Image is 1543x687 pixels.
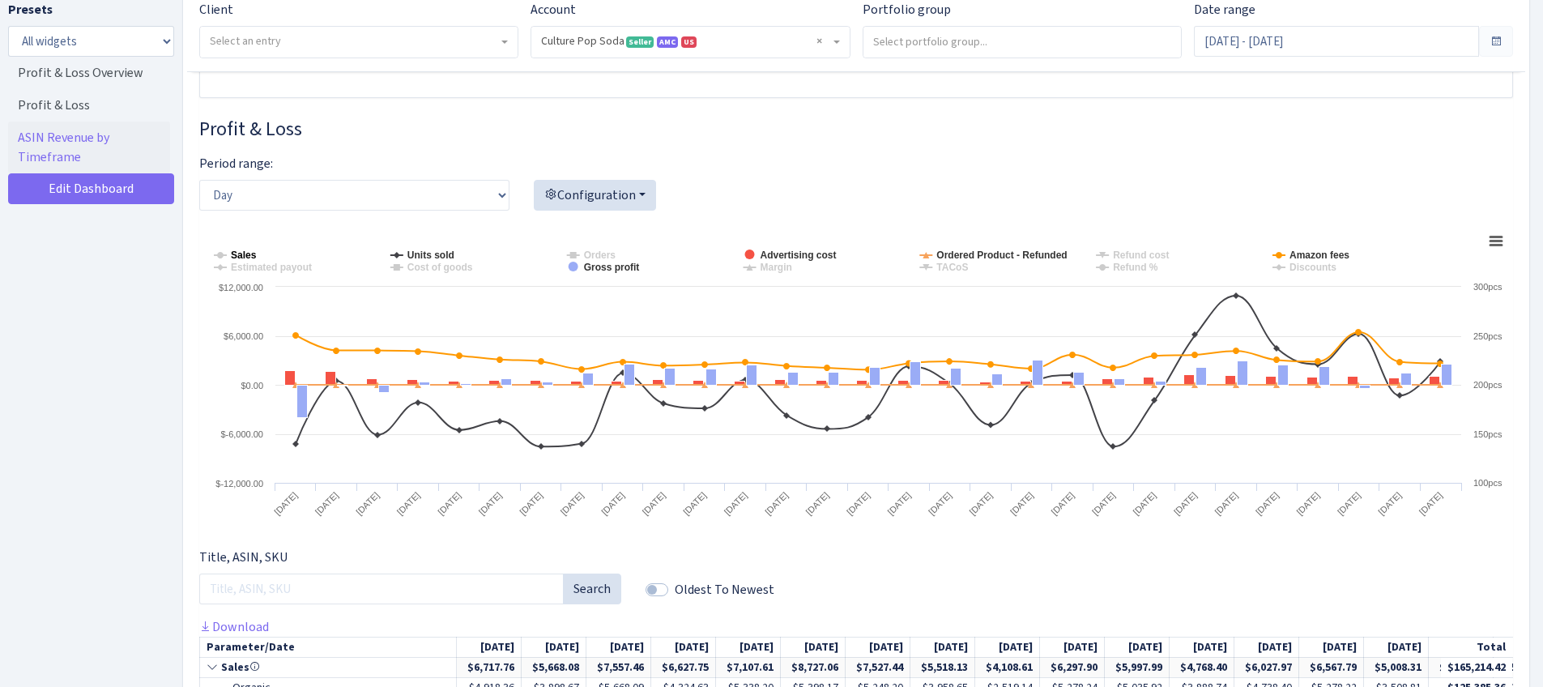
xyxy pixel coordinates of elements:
[199,618,269,635] a: Download
[641,490,667,517] text: [DATE]
[1049,490,1076,517] text: [DATE]
[716,657,781,677] td: $7,107.61
[816,33,822,49] span: Remove all items
[584,262,640,273] tspan: Gross profit
[845,490,872,517] text: [DATE]
[1172,490,1199,517] text: [DATE]
[1294,490,1321,517] text: [DATE]
[869,639,903,655] span: [DATE]
[313,490,340,517] text: [DATE]
[1473,478,1503,488] text: 100pcs
[763,490,790,517] text: [DATE]
[1473,429,1503,439] text: 150pcs
[219,283,263,292] text: $12,000.00
[846,657,910,677] td: $7,527.44
[1063,639,1098,655] span: [DATE]
[563,574,621,604] button: Search
[1429,657,1494,677] td: $4,648.44
[1113,262,1158,273] tspan: Refund %
[8,173,174,204] a: Edit Dashboard
[395,490,422,517] text: [DATE]
[1170,657,1234,677] td: $4,768.40
[781,657,846,677] td: $8,727.06
[518,490,544,517] text: [DATE]
[457,657,522,677] td: $6,717.76
[477,490,504,517] text: [DATE]
[231,250,257,261] tspan: Sales
[1299,657,1364,677] td: $6,567.79
[886,490,913,517] text: [DATE]
[210,33,281,49] span: Select an entry
[999,639,1033,655] span: [DATE]
[967,490,994,517] text: [DATE]
[675,580,774,600] label: Oldest To Newest
[760,250,836,261] tspan: Advertising cost
[1473,380,1503,390] text: 200pcs
[1234,657,1299,677] td: $6,027.97
[1213,490,1239,517] text: [DATE]
[1323,639,1357,655] span: [DATE]
[1417,490,1444,517] text: [DATE]
[584,250,616,261] tspan: Orders
[586,657,651,677] td: $7,557.46
[760,262,791,273] tspan: Margin
[1105,657,1170,677] td: $5,997.99
[657,36,678,48] span: AMC
[199,574,564,604] input: Title, ASIN, SKU
[200,637,457,657] td: Parameter/Date
[651,657,716,677] td: $6,627.75
[1289,250,1349,261] tspan: Amazon fees
[1128,639,1162,655] span: [DATE]
[8,89,170,122] a: Profit & Loss
[910,657,975,677] td: $5,518.13
[272,490,299,517] text: [DATE]
[681,490,708,517] text: [DATE]
[354,490,381,517] text: [DATE]
[522,657,586,677] td: $5,668.08
[220,429,263,439] text: $-6,000.00
[675,639,709,655] span: [DATE]
[1258,639,1292,655] span: [DATE]
[199,117,1513,141] h3: Widget #28
[1441,637,1513,657] td: Total
[480,639,514,655] span: [DATE]
[1193,639,1227,655] span: [DATE]
[8,122,170,173] a: ASIN Revenue by Timeframe
[531,27,849,58] span: Culture Pop Soda <span class="badge badge-success">Seller</span><span class="badge badge-primary"...
[1254,490,1281,517] text: [DATE]
[241,381,263,390] text: $0.00
[681,36,697,48] span: US
[722,490,749,517] text: [DATE]
[199,154,273,173] label: Period range:
[1473,331,1503,341] text: 250pcs
[199,548,288,567] label: Title, ASIN, SKU
[1364,657,1429,677] td: $5,008.31
[231,262,312,273] tspan: Estimated payout
[1090,490,1117,517] text: [DATE]
[626,36,654,48] span: Seller
[545,639,579,655] span: [DATE]
[407,250,454,261] tspan: Units sold
[936,250,1067,261] tspan: Ordered Product - Refunded
[740,639,774,655] span: [DATE]
[934,639,968,655] span: [DATE]
[407,262,473,273] tspan: Cost of goods
[927,490,953,517] text: [DATE]
[1113,250,1169,261] tspan: Refund cost
[534,180,656,211] button: Configuration
[975,657,1040,677] td: $4,108.61
[1289,262,1336,273] tspan: Discounts
[1131,490,1157,517] text: [DATE]
[804,490,831,517] text: [DATE]
[599,490,626,517] text: [DATE]
[215,479,263,489] text: $-12,000.00
[1336,490,1362,517] text: [DATE]
[1040,657,1105,677] td: $6,297.90
[1008,490,1035,517] text: [DATE]
[863,27,1181,56] input: Select portfolio group...
[1376,490,1403,517] text: [DATE]
[436,490,462,517] text: [DATE]
[936,262,968,273] tspan: TACoS
[541,33,829,49] span: Culture Pop Soda <span class="badge badge-success">Seller</span><span class="badge badge-primary"...
[610,639,644,655] span: [DATE]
